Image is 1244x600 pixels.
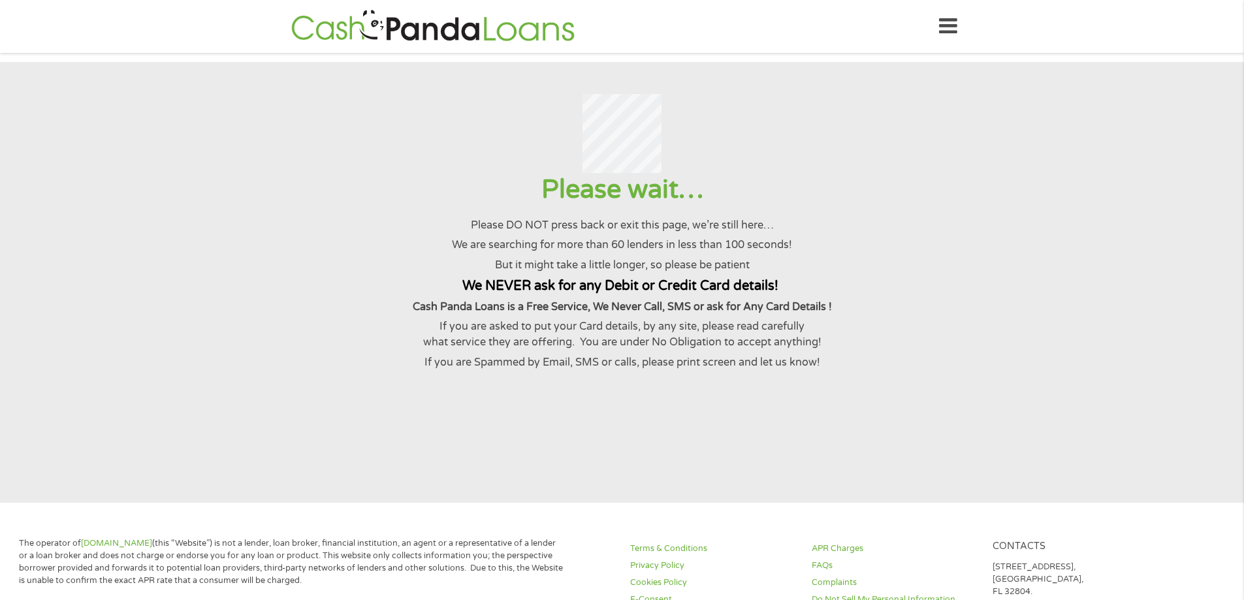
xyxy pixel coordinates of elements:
a: [DOMAIN_NAME] [81,538,152,548]
strong: We NEVER ask for any Debit or Credit Card details! [462,277,778,294]
a: Complaints [812,576,978,589]
a: Terms & Conditions [630,543,796,555]
p: But it might take a little longer, so please be patient [16,257,1228,273]
p: If you are asked to put your Card details, by any site, please read carefully what service they a... [16,319,1228,351]
p: If you are Spammed by Email, SMS or calls, please print screen and let us know! [16,355,1228,370]
a: Cookies Policy [630,576,796,589]
img: GetLoanNow Logo [287,8,579,45]
a: Privacy Policy [630,560,796,572]
a: APR Charges [812,543,978,555]
p: We are searching for more than 60 lenders in less than 100 seconds! [16,237,1228,253]
p: [STREET_ADDRESS], [GEOGRAPHIC_DATA], FL 32804. [993,561,1158,598]
p: The operator of (this “Website”) is not a lender, loan broker, financial institution, an agent or... [19,537,564,587]
p: Please DO NOT press back or exit this page, we’re still here… [16,217,1228,233]
h1: Please wait… [16,173,1228,206]
a: FAQs [812,560,978,572]
h4: Contacts [993,541,1158,553]
strong: Cash Panda Loans is a Free Service, We Never Call, SMS or ask for Any Card Details ! [413,300,832,313]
